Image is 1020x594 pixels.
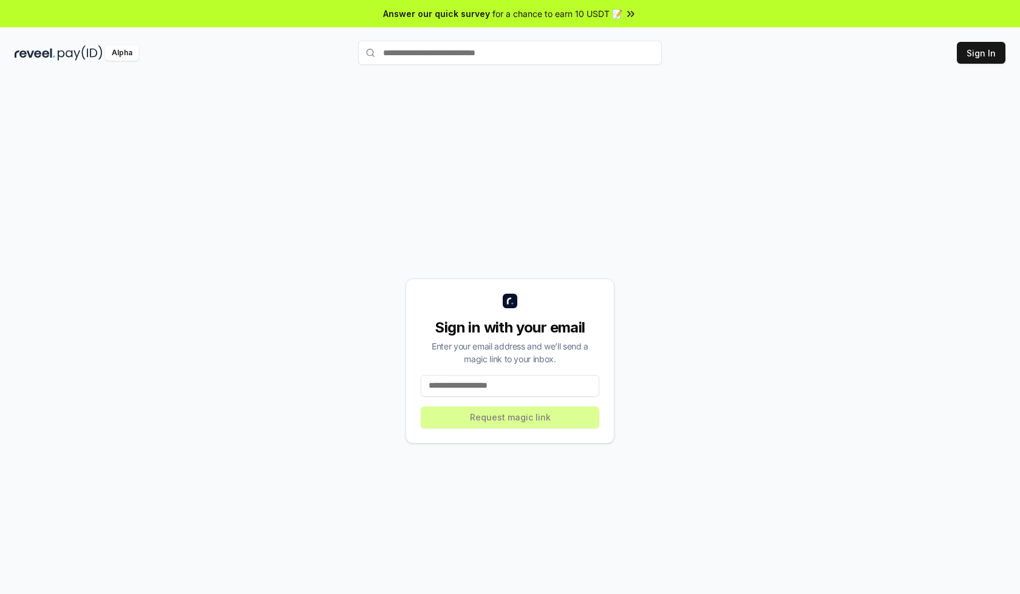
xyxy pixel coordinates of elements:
[15,46,55,61] img: reveel_dark
[58,46,103,61] img: pay_id
[503,294,517,308] img: logo_small
[957,42,1005,64] button: Sign In
[383,7,490,20] span: Answer our quick survey
[421,318,599,337] div: Sign in with your email
[492,7,622,20] span: for a chance to earn 10 USDT 📝
[421,340,599,365] div: Enter your email address and we’ll send a magic link to your inbox.
[105,46,139,61] div: Alpha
